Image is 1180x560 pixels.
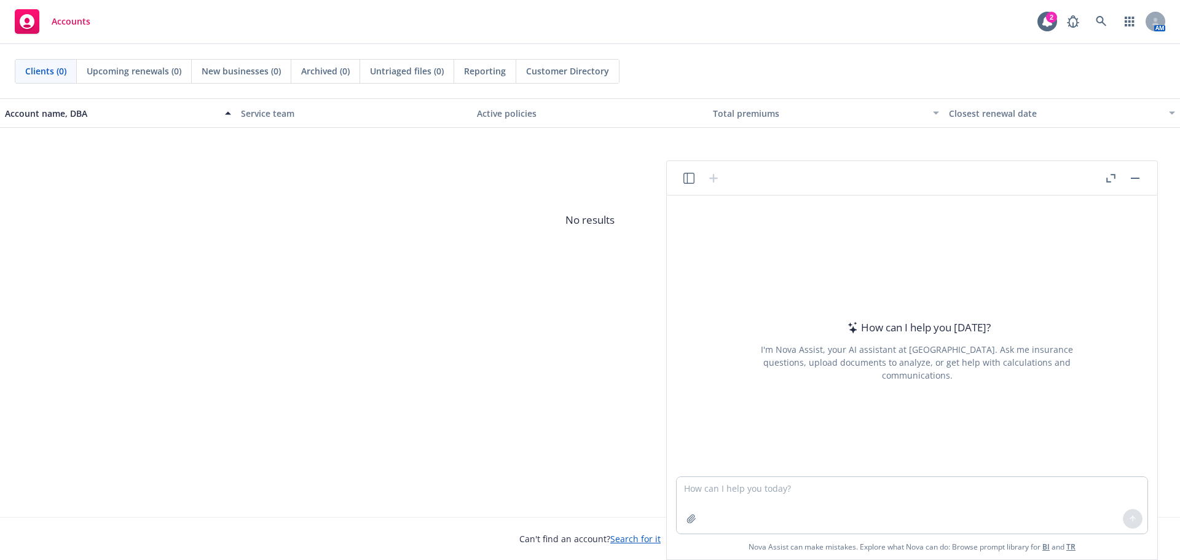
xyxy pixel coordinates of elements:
a: Search [1089,9,1114,34]
a: BI [1042,542,1050,552]
div: How can I help you [DATE]? [844,320,991,336]
span: Reporting [464,65,506,77]
button: Service team [236,98,472,128]
div: Active policies [477,107,703,120]
a: TR [1066,542,1076,552]
span: New businesses (0) [202,65,281,77]
a: Report a Bug [1061,9,1085,34]
div: Total premiums [713,107,926,120]
div: 2 [1046,12,1057,23]
div: Closest renewal date [949,107,1162,120]
a: Switch app [1117,9,1142,34]
span: Customer Directory [526,65,609,77]
a: Accounts [10,4,95,39]
div: Service team [241,107,467,120]
span: Upcoming renewals (0) [87,65,181,77]
span: Accounts [52,17,90,26]
button: Closest renewal date [944,98,1180,128]
button: Total premiums [708,98,944,128]
div: I'm Nova Assist, your AI assistant at [GEOGRAPHIC_DATA]. Ask me insurance questions, upload docum... [744,343,1090,382]
a: Search for it [610,533,661,545]
span: Archived (0) [301,65,350,77]
span: Can't find an account? [519,532,661,545]
span: Untriaged files (0) [370,65,444,77]
button: Active policies [472,98,708,128]
span: Nova Assist can make mistakes. Explore what Nova can do: Browse prompt library for and [749,534,1076,559]
div: Account name, DBA [5,107,218,120]
span: Clients (0) [25,65,66,77]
